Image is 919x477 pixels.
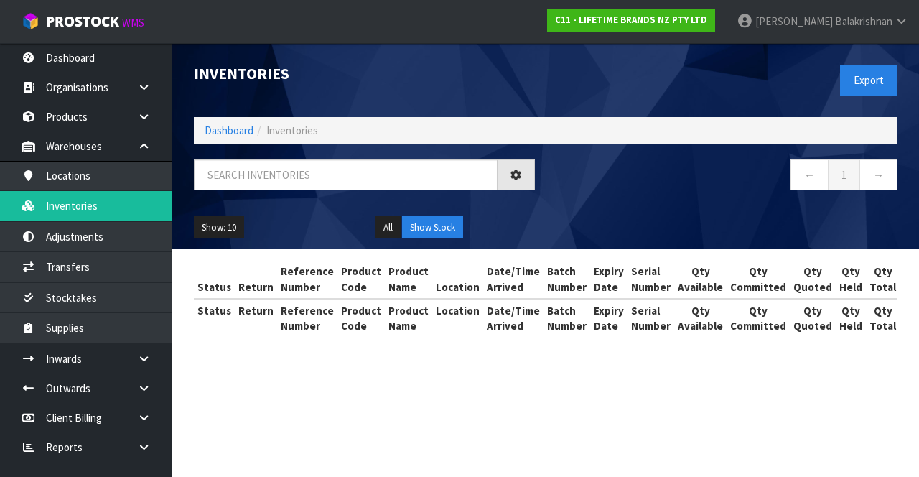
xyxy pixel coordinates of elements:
th: Date/Time Arrived [483,260,544,299]
th: Status [194,299,235,338]
button: Export [840,65,897,96]
a: 1 [828,159,860,190]
th: Date/Time Arrived [483,299,544,338]
th: Location [432,299,483,338]
a: C11 - LIFETIME BRANDS NZ PTY LTD [547,9,715,32]
th: Qty Committed [727,299,790,338]
th: Serial Number [628,260,674,299]
th: Qty Available [674,299,727,338]
button: All [375,216,401,239]
th: Location [432,260,483,299]
th: Return [235,299,277,338]
span: Balakrishnan [835,14,892,28]
h1: Inventories [194,65,535,82]
th: Serial Number [628,299,674,338]
small: WMS [122,16,144,29]
th: Batch Number [544,299,590,338]
th: Reference Number [277,260,337,299]
a: → [859,159,897,190]
th: Qty Quoted [790,299,836,338]
th: Qty Committed [727,260,790,299]
th: Batch Number [544,260,590,299]
th: Qty Held [836,260,866,299]
span: Inventories [266,124,318,137]
th: Reference Number [277,299,337,338]
strong: C11 - LIFETIME BRANDS NZ PTY LTD [555,14,707,26]
th: Expiry Date [590,260,628,299]
th: Qty Total [866,260,900,299]
th: Qty Available [674,260,727,299]
span: ProStock [46,12,119,31]
button: Show Stock [402,216,463,239]
th: Qty Held [836,299,866,338]
a: ← [790,159,829,190]
img: cube-alt.png [22,12,39,30]
th: Qty Quoted [790,260,836,299]
span: [PERSON_NAME] [755,14,833,28]
nav: Page navigation [556,159,897,195]
th: Status [194,260,235,299]
th: Product Code [337,260,385,299]
th: Return [235,260,277,299]
button: Show: 10 [194,216,244,239]
th: Product Name [385,299,432,338]
a: Dashboard [205,124,253,137]
th: Qty Total [866,299,900,338]
th: Product Code [337,299,385,338]
th: Product Name [385,260,432,299]
input: Search inventories [194,159,498,190]
th: Expiry Date [590,299,628,338]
